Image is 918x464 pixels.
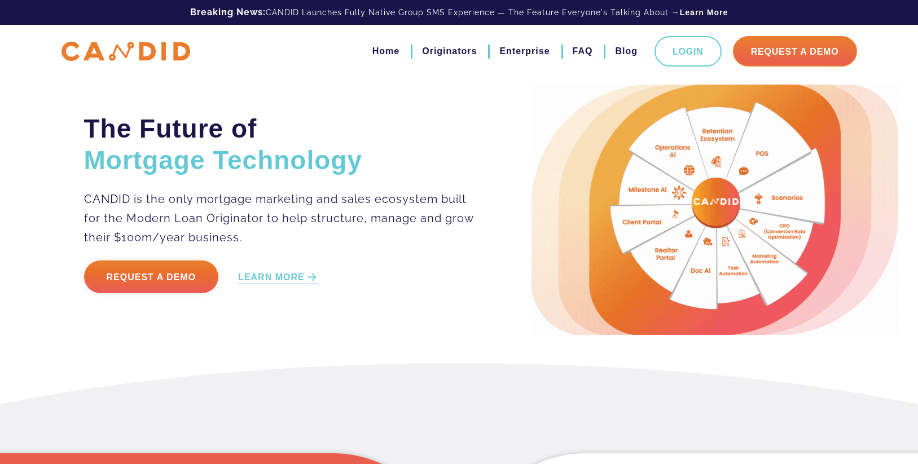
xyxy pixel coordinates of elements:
[573,42,593,61] a: FAQ
[84,145,363,175] span: Mortgage Technology
[84,189,475,247] p: CANDID is the only mortgage marketing and sales ecosystem built for the Modern Loan Originator to...
[615,42,638,61] a: Blog
[499,42,550,61] a: Enterprise
[733,36,857,67] a: Request A Demo
[84,113,475,176] h2: The Future of
[62,42,190,61] img: CANDID APP
[238,271,319,284] a: LEARN MORE
[532,85,898,335] img: Candid Hero Image
[680,7,728,18] a: Learn More
[422,42,477,61] a: Originators
[372,42,399,61] a: Home
[190,7,266,17] b: Breaking News:
[655,36,722,67] a: Login
[84,260,219,293] a: Request a Demo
